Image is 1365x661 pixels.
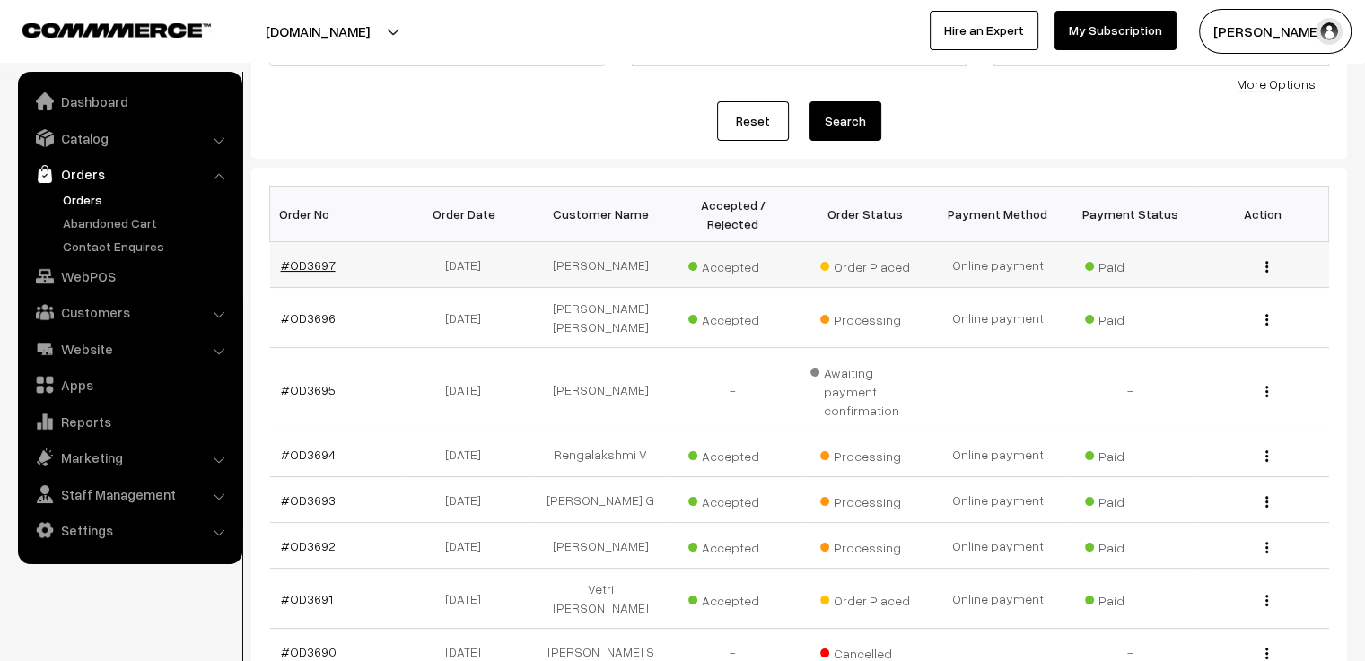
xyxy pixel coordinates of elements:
[932,431,1064,477] td: Online payment
[22,296,236,328] a: Customers
[281,538,336,553] a: #OD3692
[1265,595,1268,606] img: Menu
[535,348,668,431] td: [PERSON_NAME]
[1085,442,1175,465] span: Paid
[535,523,668,569] td: [PERSON_NAME]
[1265,314,1268,326] img: Menu
[1265,542,1268,553] img: Menu
[667,348,800,431] td: -
[281,447,336,462] a: #OD3694
[688,587,778,610] span: Accepted
[820,442,910,465] span: Processing
[1085,253,1175,276] span: Paid
[58,213,236,232] a: Abandoned Cart
[1265,450,1268,462] img: Menu
[281,492,336,508] a: #OD3693
[820,253,910,276] span: Order Placed
[22,260,236,292] a: WebPOS
[930,11,1038,50] a: Hire an Expert
[535,569,668,629] td: Vetri [PERSON_NAME]
[1265,648,1268,659] img: Menu
[688,488,778,511] span: Accepted
[22,478,236,510] a: Staff Management
[535,187,668,242] th: Customer Name
[281,257,336,273] a: #OD3697
[1064,348,1197,431] td: -
[270,187,403,242] th: Order No
[1085,488,1175,511] span: Paid
[809,101,881,141] button: Search
[281,591,333,606] a: #OD3691
[535,477,668,523] td: [PERSON_NAME] G
[402,348,535,431] td: [DATE]
[281,382,336,397] a: #OD3695
[281,310,336,326] a: #OD3696
[1265,496,1268,508] img: Menu
[667,187,800,242] th: Accepted / Rejected
[402,569,535,629] td: [DATE]
[203,9,433,54] button: [DOMAIN_NAME]
[932,242,1064,288] td: Online payment
[688,253,778,276] span: Accepted
[58,190,236,209] a: Orders
[535,288,668,348] td: [PERSON_NAME] [PERSON_NAME]
[402,242,535,288] td: [DATE]
[810,359,922,420] span: Awaiting payment confirmation
[22,23,211,37] img: COMMMERCE
[22,441,236,474] a: Marketing
[820,587,910,610] span: Order Placed
[281,644,337,659] a: #OD3690
[402,477,535,523] td: [DATE]
[1265,386,1268,397] img: Menu
[22,122,236,154] a: Catalog
[820,534,910,557] span: Processing
[1085,306,1175,329] span: Paid
[402,523,535,569] td: [DATE]
[1316,18,1343,45] img: user
[535,242,668,288] td: [PERSON_NAME]
[1196,187,1329,242] th: Action
[22,333,236,365] a: Website
[58,237,236,256] a: Contact Enquires
[688,442,778,465] span: Accepted
[932,288,1064,348] td: Online payment
[22,405,236,438] a: Reports
[932,187,1064,242] th: Payment Method
[1265,261,1268,273] img: Menu
[1064,187,1197,242] th: Payment Status
[22,514,236,546] a: Settings
[820,306,910,329] span: Processing
[1085,534,1175,557] span: Paid
[688,306,778,329] span: Accepted
[932,523,1064,569] td: Online payment
[820,488,910,511] span: Processing
[688,534,778,557] span: Accepted
[402,187,535,242] th: Order Date
[800,187,932,242] th: Order Status
[22,369,236,401] a: Apps
[932,477,1064,523] td: Online payment
[402,288,535,348] td: [DATE]
[1237,76,1316,91] a: More Options
[535,431,668,477] td: Rengalakshmi V
[1054,11,1177,50] a: My Subscription
[1085,587,1175,610] span: Paid
[22,158,236,190] a: Orders
[22,85,236,117] a: Dashboard
[402,431,535,477] td: [DATE]
[717,101,789,141] a: Reset
[932,569,1064,629] td: Online payment
[22,18,179,39] a: COMMMERCE
[1199,9,1352,54] button: [PERSON_NAME] C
